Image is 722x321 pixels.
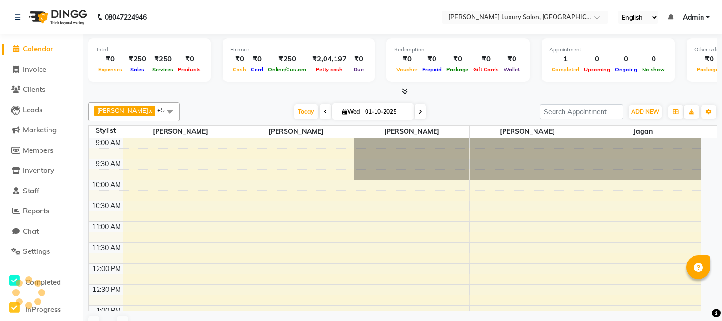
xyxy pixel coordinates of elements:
[2,84,81,95] a: Clients
[230,46,367,54] div: Finance
[123,126,238,138] span: [PERSON_NAME]
[96,46,203,54] div: Total
[96,54,125,65] div: ₹0
[25,305,61,314] span: InProgress
[2,64,81,75] a: Invoice
[90,180,123,190] div: 10:00 AM
[23,44,53,53] span: Calendar
[96,66,125,73] span: Expenses
[549,66,582,73] span: Completed
[150,66,176,73] span: Services
[230,54,248,65] div: ₹0
[94,159,123,169] div: 9:30 AM
[501,54,522,65] div: ₹0
[613,66,640,73] span: Ongoing
[266,54,308,65] div: ₹250
[394,46,522,54] div: Redemption
[471,66,501,73] span: Gift Cards
[94,138,123,148] div: 9:00 AM
[629,105,662,119] button: ADD NEW
[89,126,123,136] div: Stylist
[2,105,81,116] a: Leads
[2,145,81,156] a: Members
[90,243,123,253] div: 11:30 AM
[266,66,308,73] span: Online/Custom
[125,54,150,65] div: ₹250
[97,107,148,114] span: [PERSON_NAME]
[549,46,667,54] div: Appointment
[354,126,469,138] span: [PERSON_NAME]
[314,66,345,73] span: Petty cash
[23,166,54,175] span: Inventory
[2,44,81,55] a: Calendar
[157,106,172,114] span: +5
[540,104,623,119] input: Search Appointment
[501,66,522,73] span: Wallet
[238,126,354,138] span: [PERSON_NAME]
[2,206,81,217] a: Reports
[362,105,410,119] input: 2025-10-01
[90,285,123,295] div: 12:30 PM
[585,126,701,138] span: Jagan
[351,66,366,73] span: Due
[444,66,471,73] span: Package
[549,54,582,65] div: 1
[294,104,318,119] span: Today
[2,226,81,237] a: Chat
[176,54,203,65] div: ₹0
[420,54,444,65] div: ₹0
[90,222,123,232] div: 11:00 AM
[582,66,613,73] span: Upcoming
[613,54,640,65] div: 0
[23,125,57,134] span: Marketing
[230,66,248,73] span: Cash
[340,108,362,115] span: Wed
[682,283,712,311] iframe: chat widget
[582,54,613,65] div: 0
[470,126,585,138] span: [PERSON_NAME]
[90,264,123,274] div: 12:00 PM
[23,206,49,215] span: Reports
[23,186,39,195] span: Staff
[2,165,81,176] a: Inventory
[2,125,81,136] a: Marketing
[471,54,501,65] div: ₹0
[105,4,147,30] b: 08047224946
[148,107,152,114] a: x
[350,54,367,65] div: ₹0
[128,66,147,73] span: Sales
[176,66,203,73] span: Products
[2,246,81,257] a: Settings
[248,54,266,65] div: ₹0
[420,66,444,73] span: Prepaid
[23,146,53,155] span: Members
[394,54,420,65] div: ₹0
[631,108,659,115] span: ADD NEW
[23,247,50,256] span: Settings
[2,186,81,197] a: Staff
[23,65,46,74] span: Invoice
[683,12,704,22] span: Admin
[23,227,39,236] span: Chat
[640,66,667,73] span: No show
[444,54,471,65] div: ₹0
[90,201,123,211] div: 10:30 AM
[394,66,420,73] span: Voucher
[248,66,266,73] span: Card
[23,105,42,114] span: Leads
[308,54,350,65] div: ₹2,04,197
[640,54,667,65] div: 0
[150,54,176,65] div: ₹250
[24,4,89,30] img: logo
[23,85,45,94] span: Clients
[25,278,61,287] span: Completed
[94,306,123,316] div: 1:00 PM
